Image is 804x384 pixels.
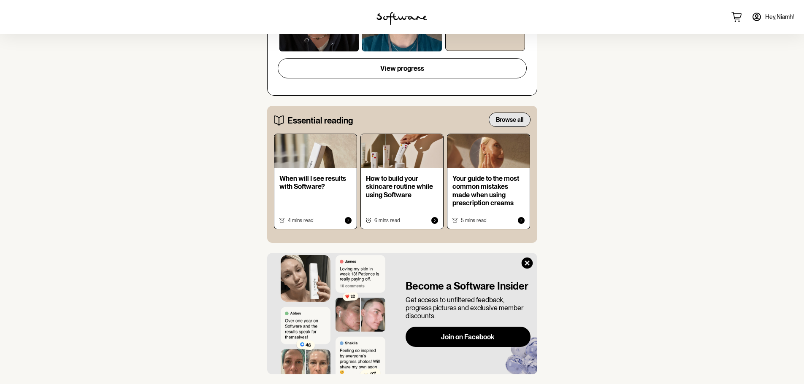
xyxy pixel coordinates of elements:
[406,327,531,347] button: Join on Facebook
[279,175,352,191] p: When will I see results with Software?
[288,218,314,223] span: 4 mins read
[374,218,400,223] span: 6 mins read
[452,175,525,207] p: Your guide to the most common mistakes made when using prescription creams
[489,113,531,127] button: Browse all
[380,64,424,73] span: View progress
[461,218,487,223] span: 5 mins read
[765,13,794,21] span: Hey, Niamh !
[496,116,523,124] span: Browse all
[376,12,427,25] img: software logo
[287,115,353,126] h5: Essential reading
[441,333,495,341] span: Join on Facebook
[747,7,799,27] a: Hey,Niamh!
[406,280,531,293] h4: Become a Software Insider
[406,296,531,320] p: Get access to unfiltered feedback, progress pictures and exclusive member discounts.
[278,58,527,78] button: View progress
[366,175,438,199] p: How to build your skincare routine while using Software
